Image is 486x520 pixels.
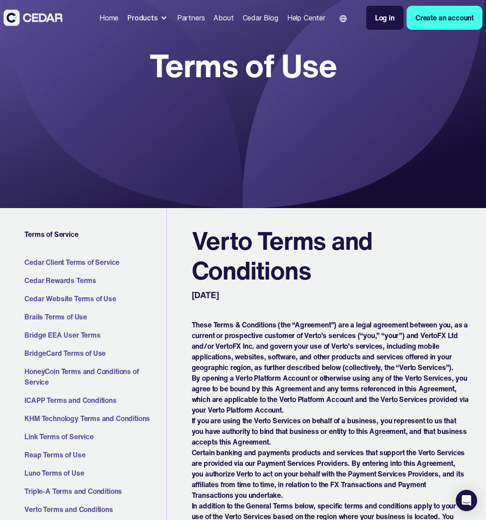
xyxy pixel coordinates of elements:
[127,12,158,23] div: Products
[375,12,395,23] div: Log in
[24,311,163,322] a: Brails Terms of Use
[24,486,163,496] a: Triple-A Terms and Conditions
[24,348,163,358] a: BridgeCard Terms of Use
[192,373,469,415] p: By opening a Verto Platform Account or otherwise using any of the Verto Services, you agree to be...
[177,12,205,23] div: Partners
[150,50,336,81] h1: Terms of Use
[456,490,477,511] div: Open Intercom Messenger
[24,395,163,406] a: ICAPP Terms and Conditions
[24,504,163,515] a: Verto Terms and Conditions
[239,8,282,28] a: Cedar Blog
[192,226,469,285] h2: Verto Terms and Conditions
[24,229,163,239] h4: Terms of Service
[284,8,329,28] a: Help Center
[124,9,172,27] div: Products
[192,289,221,302] p: [DATE]
[24,431,163,442] a: Link Terms of Service
[24,330,163,340] a: Bridge EEA User Terms
[407,6,482,30] a: Create an account
[24,257,163,268] a: Cedar Client Terms of Service
[213,12,233,23] div: About
[99,12,119,23] div: Home
[210,8,237,28] a: About
[192,319,469,373] p: These Terms & Conditions (the “Agreement”) are a legal agreement between you, as a current or pro...
[24,293,163,304] a: Cedar Website Terms of Use
[192,447,469,500] p: Certain banking and payments products and services that support the Verto Services are provided v...
[366,6,403,30] a: Log in
[24,366,163,387] a: HoneyCoin Terms and Conditions of Service
[340,15,347,22] img: world icon
[174,8,209,28] a: Partners
[24,413,163,424] a: KHM Technology Terms and Conditions
[243,12,278,23] div: Cedar Blog
[24,449,163,460] a: Reap Terms of Use
[24,275,163,286] a: Cedar Rewards Terms
[96,8,122,28] a: Home
[24,468,163,478] a: Luno Terms of Use
[287,12,325,23] div: Help Center
[192,415,469,447] p: If you are using the Verto Services on behalf of a business, you represent to us that you have au...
